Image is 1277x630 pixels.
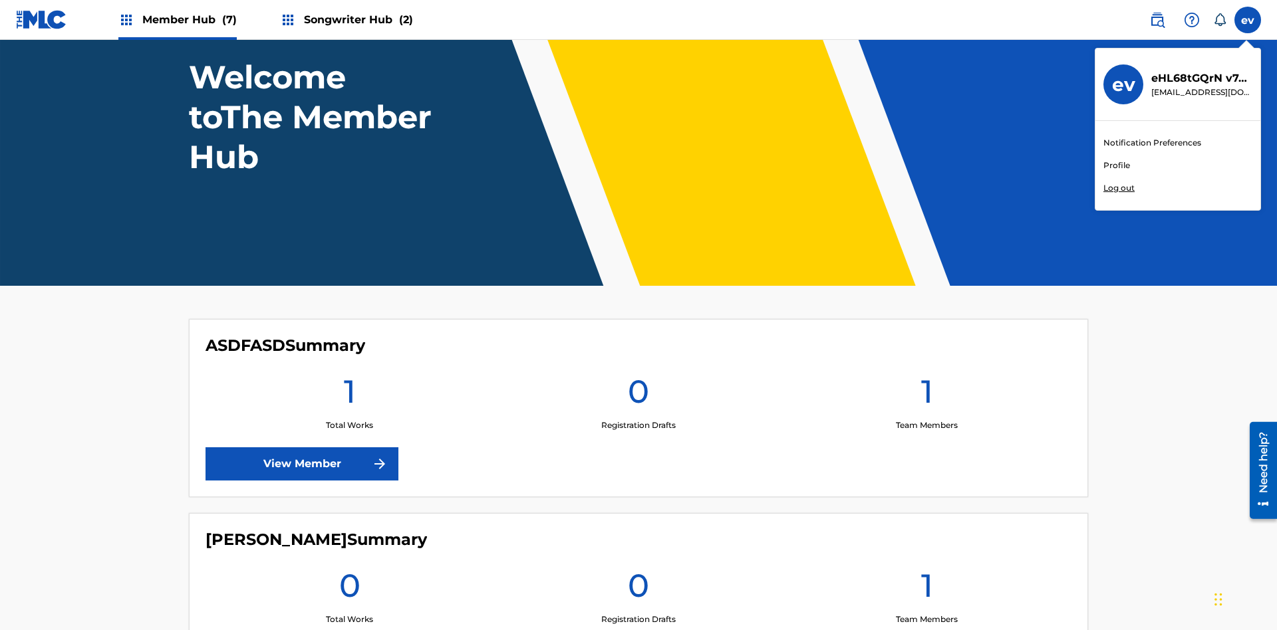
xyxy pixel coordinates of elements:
[1214,579,1222,619] div: Drag
[142,12,237,27] span: Member Hub
[339,566,360,613] h1: 0
[1210,566,1277,630] iframe: Chat Widget
[280,12,296,28] img: Top Rightsholders
[601,419,676,431] p: Registration Drafts
[189,57,438,177] h1: Welcome to The Member Hub
[896,613,958,625] p: Team Members
[1112,73,1135,96] h3: ev
[206,447,398,480] a: View Member
[1241,13,1254,29] span: ev
[921,371,933,419] h1: 1
[1103,159,1130,171] a: Profile
[1234,7,1261,33] div: User Menu
[921,566,933,613] h1: 1
[1240,417,1277,526] iframe: Resource Center
[628,566,649,613] h1: 0
[1103,137,1201,149] a: Notification Preferences
[1184,12,1200,28] img: help
[1149,12,1165,28] img: search
[222,13,237,26] span: (7)
[1151,86,1252,98] p: cleosongwriter@gmail.com
[1213,13,1226,27] div: Notifications
[1144,7,1171,33] a: Public Search
[326,419,373,431] p: Total Works
[326,613,373,625] p: Total Works
[628,371,649,419] h1: 0
[1179,7,1205,33] div: Help
[601,613,676,625] p: Registration Drafts
[399,13,413,26] span: (2)
[118,12,134,28] img: Top Rightsholders
[16,10,67,29] img: MLC Logo
[206,530,427,550] h4: CHARLIE PACE
[304,12,413,27] span: Songwriter Hub
[1151,70,1252,86] p: eHL68tGQrN v7q6HgTRa3
[206,336,365,356] h4: ASDFASD
[896,419,958,431] p: Team Members
[372,456,388,472] img: f7272a7cc735f4ea7f67.svg
[1103,182,1135,194] p: Log out
[344,371,356,419] h1: 1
